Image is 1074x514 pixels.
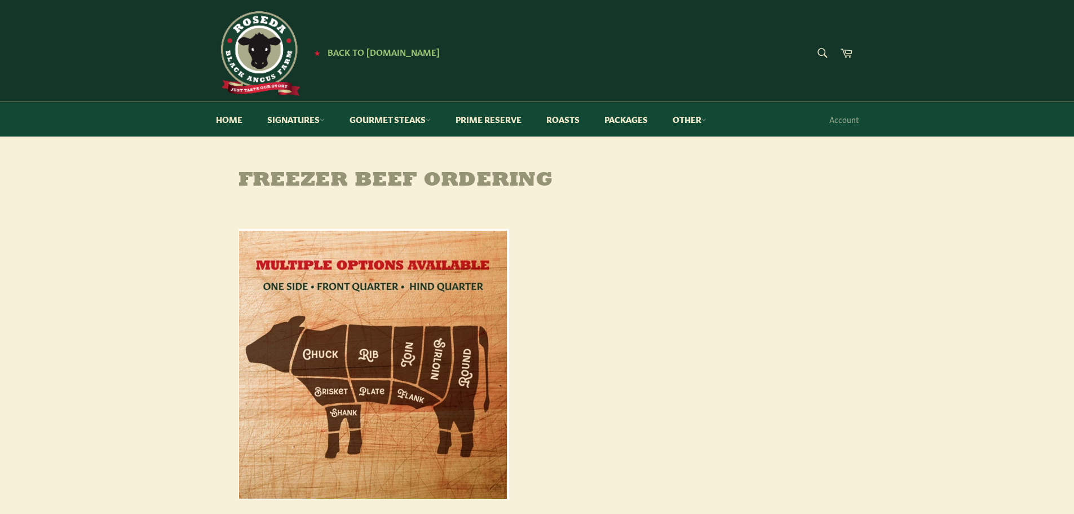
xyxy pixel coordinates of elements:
[314,48,320,57] span: ★
[661,102,718,137] a: Other
[216,170,859,192] h1: Freezer Beef Ordering
[535,102,591,137] a: Roasts
[338,102,442,137] a: Gourmet Steaks
[216,11,300,96] img: Roseda Beef
[205,102,254,137] a: Home
[444,102,533,137] a: Prime Reserve
[308,48,440,57] a: ★ Back to [DOMAIN_NAME]
[328,46,440,58] span: Back to [DOMAIN_NAME]
[256,102,336,137] a: Signatures
[824,103,864,136] a: Account
[593,102,659,137] a: Packages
